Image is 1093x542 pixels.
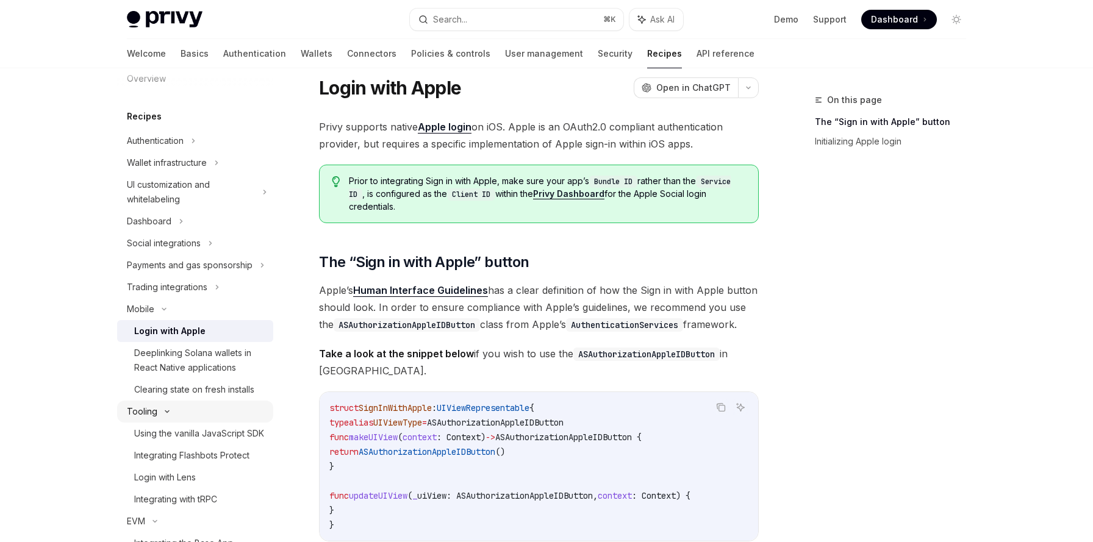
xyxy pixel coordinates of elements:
[417,490,446,501] span: uiView
[127,236,201,251] div: Social integrations
[349,432,398,443] span: makeUIView
[403,432,437,443] span: context
[432,402,437,413] span: :
[446,490,598,501] span: : ASAuthorizationAppleIDButton,
[697,39,754,68] a: API reference
[117,320,273,342] a: Login with Apple
[650,13,675,26] span: Ask AI
[134,426,264,441] div: Using the vanilla JavaScript SDK
[127,404,157,419] div: Tooling
[319,252,529,272] span: The “Sign in with Apple” button
[629,9,683,30] button: Ask AI
[589,176,637,188] code: Bundle ID
[127,109,162,124] h5: Recipes
[871,13,918,26] span: Dashboard
[437,402,529,413] span: UIViewRepresentable
[329,402,359,413] span: struct
[412,490,417,501] span: _
[411,39,490,68] a: Policies & controls
[813,13,847,26] a: Support
[329,505,334,516] span: }
[447,188,495,201] code: Client ID
[713,399,729,415] button: Copy the contents from the code block
[319,118,759,152] span: Privy supports native on iOS. Apple is an OAuth2.0 compliant authentication provider, but require...
[495,432,642,443] span: ASAuthorizationAppleIDButton {
[861,10,937,29] a: Dashboard
[127,11,202,28] img: light logo
[632,490,690,501] span: : Context) {
[349,490,407,501] span: updateUIView
[134,470,196,485] div: Login with Lens
[598,490,632,501] span: context
[647,39,682,68] a: Recipes
[329,519,334,530] span: }
[774,13,798,26] a: Demo
[373,417,422,428] span: UIViewType
[319,77,461,99] h1: Login with Apple
[127,177,255,207] div: UI customization and whitelabeling
[433,12,467,27] div: Search...
[117,466,273,488] a: Login with Lens
[533,188,604,199] a: Privy Dashboard
[181,39,209,68] a: Basics
[319,282,759,333] span: Apple’s has a clear definition of how the Sign in with Apple button should look. In order to ensu...
[117,423,273,444] a: Using the vanilla JavaScript SDK
[398,432,403,443] span: (
[437,432,486,443] span: : Context)
[329,490,349,501] span: func
[505,39,583,68] a: User management
[486,432,495,443] span: ->
[332,176,340,187] svg: Tip
[134,492,217,507] div: Integrating with tRPC
[329,461,334,472] span: }
[359,446,495,457] span: ASAuthorizationAppleIDButton
[329,417,373,428] span: typealias
[127,280,207,294] div: Trading integrations
[334,318,480,332] code: ASAuthorizationAppleIDButton
[319,348,474,360] strong: Take a look at the snippet below
[127,302,154,316] div: Mobile
[347,39,396,68] a: Connectors
[573,348,720,361] code: ASAuthorizationAppleIDButton
[733,399,748,415] button: Ask AI
[827,93,882,107] span: On this page
[656,82,731,94] span: Open in ChatGPT
[319,345,759,379] span: if you wish to use the in [GEOGRAPHIC_DATA].
[117,444,273,466] a: Integrating Flashbots Protect
[127,39,166,68] a: Welcome
[134,382,254,397] div: Clearing state on fresh installs
[495,446,505,457] span: ()
[566,318,683,332] code: AuthenticationServices
[422,417,427,428] span: =
[301,39,332,68] a: Wallets
[603,15,616,24] span: ⌘ K
[349,175,746,213] span: Prior to integrating Sign in with Apple, make sure your app’s rather than the , is configured as ...
[529,402,534,413] span: {
[815,132,976,151] a: Initializing Apple login
[407,490,412,501] span: (
[223,39,286,68] a: Authentication
[329,432,349,443] span: func
[815,112,976,132] a: The “Sign in with Apple” button
[117,488,273,510] a: Integrating with tRPC
[127,258,253,273] div: Payments and gas sponsorship
[117,379,273,401] a: Clearing state on fresh installs
[127,214,171,229] div: Dashboard
[410,9,623,30] button: Search...⌘K
[598,39,633,68] a: Security
[634,77,738,98] button: Open in ChatGPT
[427,417,564,428] span: ASAuthorizationAppleIDButton
[134,324,206,338] div: Login with Apple
[127,514,145,529] div: EVM
[117,342,273,379] a: Deeplinking Solana wallets in React Native applications
[134,448,249,463] div: Integrating Flashbots Protect
[127,155,207,170] div: Wallet infrastructure
[127,134,184,148] div: Authentication
[349,176,731,201] code: Service ID
[947,10,966,29] button: Toggle dark mode
[353,284,488,297] a: Human Interface Guidelines
[329,446,359,457] span: return
[418,121,471,134] a: Apple login
[134,346,266,375] div: Deeplinking Solana wallets in React Native applications
[359,402,432,413] span: SignInWithApple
